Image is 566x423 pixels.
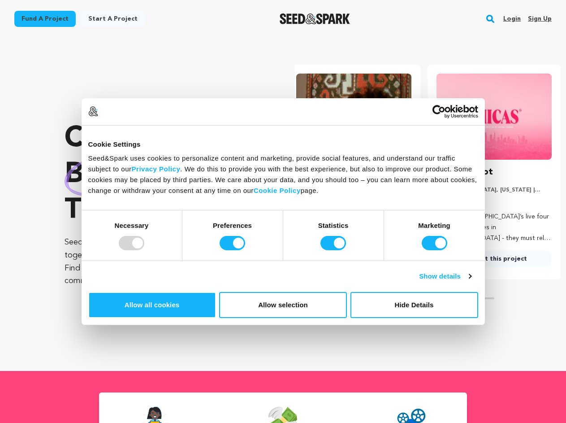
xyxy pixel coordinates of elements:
strong: Marketing [418,222,450,229]
a: Show details [419,271,471,282]
p: Crowdfunding that . [65,121,259,229]
button: Hide Details [350,292,478,318]
a: Usercentrics Cookiebot - opens in a new window [400,105,478,118]
strong: Preferences [213,222,252,229]
div: Cookie Settings [88,139,478,149]
p: [GEOGRAPHIC_DATA], [US_STATE] | Series [436,187,552,194]
a: Seed&Spark Homepage [280,13,350,24]
a: Fund a project [14,11,76,27]
img: hand sketched image [65,154,147,196]
img: logo [88,106,98,116]
p: Four [DEMOGRAPHIC_DATA]’s live four different lifestyles in [GEOGRAPHIC_DATA] - they must rely on... [436,212,552,244]
button: Allow all cookies [88,292,216,318]
img: Seed&Spark Logo Dark Mode [280,13,350,24]
a: Start a project [81,11,145,27]
img: The Dragon Under Our Feet image [296,74,411,160]
a: Support this project [436,251,552,267]
strong: Statistics [318,222,349,229]
p: Comedy, Drama [436,197,552,205]
strong: Necessary [115,222,149,229]
img: CHICAS Pilot image [436,74,552,160]
p: Seed&Spark is where creators and audiences work together to bring incredible new projects to life... [65,236,259,288]
a: Cookie Policy [254,187,301,194]
div: Seed&Spark uses cookies to personalize content and marketing, provide social features, and unders... [88,153,478,196]
a: Sign up [528,12,552,26]
a: Privacy Policy [132,165,181,173]
a: Login [503,12,521,26]
button: Allow selection [219,292,347,318]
